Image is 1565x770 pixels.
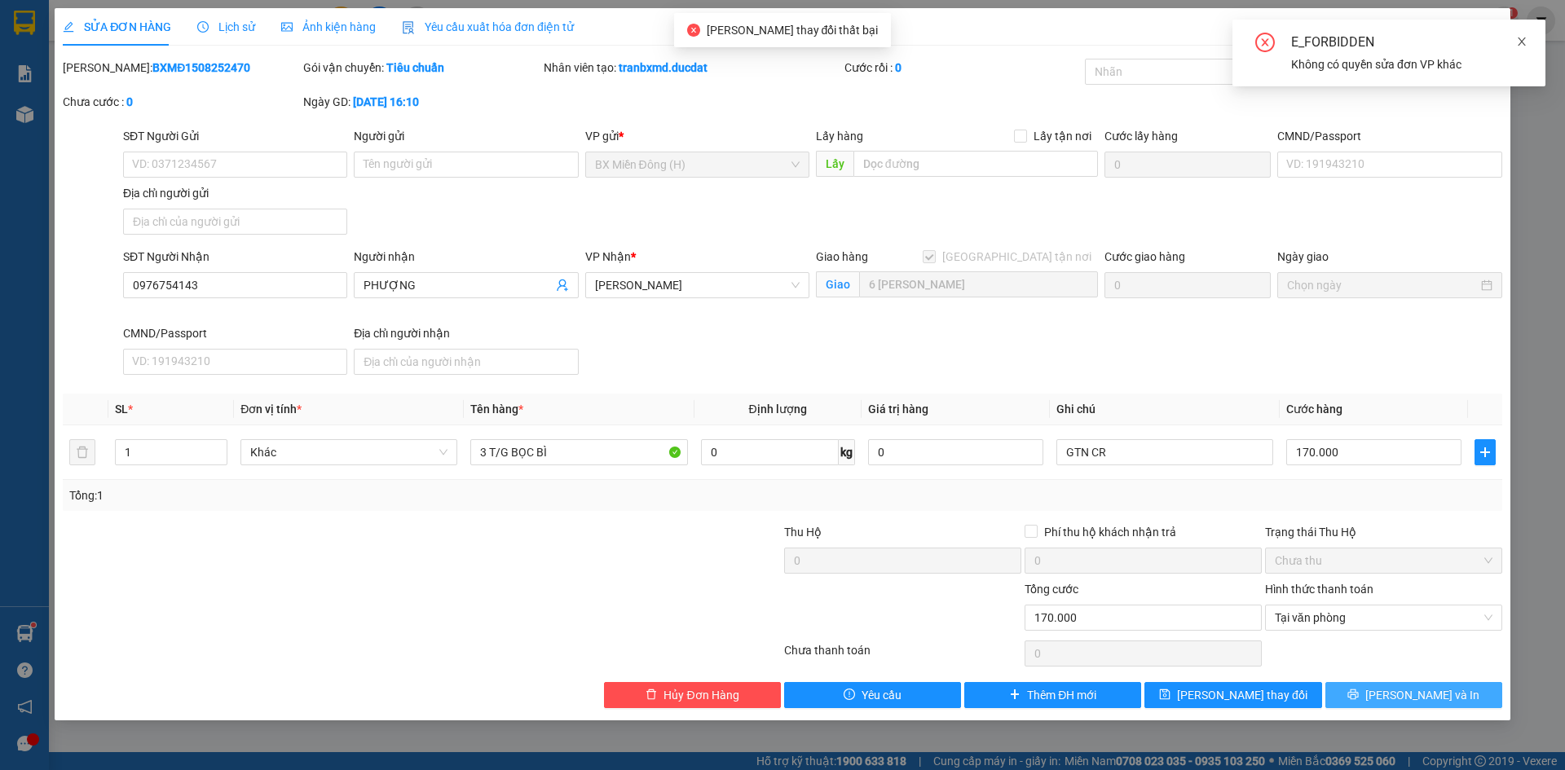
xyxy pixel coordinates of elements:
span: BX Miền Đông (H) [595,152,800,177]
span: Chưa thu [1275,548,1492,573]
button: exclamation-circleYêu cầu [784,682,961,708]
span: Cước hàng [1286,403,1342,416]
span: Tên hàng [470,403,523,416]
span: user-add [556,279,569,292]
span: kg [839,439,855,465]
span: close [1516,36,1528,47]
span: Hủy Đơn Hàng [663,686,738,704]
span: Ảnh kiện hàng [281,20,376,33]
span: Giá trị hàng [868,403,928,416]
div: Gói vận chuyển: [303,59,540,77]
button: save[PERSON_NAME] thay đổi [1144,682,1321,708]
span: clock-circle [197,21,209,33]
span: Tổng cước [1025,583,1078,596]
span: close-circle [1255,33,1275,55]
span: Khác [250,440,447,464]
div: Địa chỉ người nhận [354,324,578,342]
span: Lịch sử [197,20,255,33]
input: Cước giao hàng [1104,272,1271,298]
span: plus [1475,446,1495,459]
span: picture [281,21,293,33]
span: Lấy [816,151,853,177]
span: save [1159,689,1170,702]
span: Lấy tận nơi [1027,127,1098,145]
b: BXMĐ1508252470 [152,61,250,74]
div: E_FORBIDDEN [1291,33,1526,52]
div: SĐT Người Nhận [123,248,347,266]
span: SỬA ĐƠN HÀNG [63,20,171,33]
label: Cước lấy hàng [1104,130,1178,143]
input: Cước lấy hàng [1104,152,1271,178]
span: Thêm ĐH mới [1027,686,1096,704]
span: Giao [816,271,859,297]
input: Địa chỉ của người gửi [123,209,347,235]
div: Địa chỉ người gửi [123,184,347,202]
div: CMND/Passport [1277,127,1501,145]
span: close-circle [687,24,700,37]
span: edit [63,21,74,33]
span: Yêu cầu [862,686,902,704]
span: [GEOGRAPHIC_DATA] tận nơi [936,248,1098,266]
span: Giao hàng [816,250,868,263]
span: plus [1009,689,1021,702]
b: 0 [895,61,902,74]
img: icon [402,21,415,34]
button: printer[PERSON_NAME] và In [1325,682,1502,708]
button: plusThêm ĐH mới [964,682,1141,708]
div: [PERSON_NAME]: [63,59,300,77]
input: Ghi Chú [1056,439,1273,465]
span: [PERSON_NAME] thay đổi thất bại [707,24,879,37]
label: Ngày giao [1277,250,1329,263]
label: Hình thức thanh toán [1265,583,1373,596]
b: [DATE] 16:10 [353,95,419,108]
span: SL [115,403,128,416]
b: Tiêu chuẩn [386,61,444,74]
button: Close [1465,8,1510,54]
div: Trạng thái Thu Hộ [1265,523,1502,541]
span: [PERSON_NAME] thay đổi [1177,686,1307,704]
span: Lấy hàng [816,130,863,143]
div: VP gửi [585,127,809,145]
span: Yêu cầu xuất hóa đơn điện tử [402,20,574,33]
span: delete [646,689,657,702]
button: plus [1475,439,1496,465]
div: Không có quyền sửa đơn VP khác [1291,55,1526,73]
span: Đơn vị tính [240,403,302,416]
span: exclamation-circle [844,689,855,702]
span: Phí thu hộ khách nhận trả [1038,523,1183,541]
div: Chưa thanh toán [782,641,1023,670]
div: Tổng: 1 [69,486,604,504]
input: VD: Bàn, Ghế [470,439,687,465]
input: Ngày giao [1287,276,1477,294]
input: Giao tận nơi [859,271,1098,297]
b: 0 [126,95,133,108]
span: Thu Hộ [784,526,822,539]
input: Dọc đường [853,151,1098,177]
th: Ghi chú [1050,394,1280,425]
span: VP Nhận [585,250,631,263]
div: Cước rồi : [844,59,1082,77]
div: Người nhận [354,248,578,266]
span: Định lượng [749,403,807,416]
div: CMND/Passport [123,324,347,342]
div: Nhân viên tạo: [544,59,841,77]
div: SĐT Người Gửi [123,127,347,145]
button: delete [69,439,95,465]
span: printer [1347,689,1359,702]
button: deleteHủy Đơn Hàng [604,682,781,708]
span: Phan Đình Phùng [595,273,800,297]
span: [PERSON_NAME] và In [1365,686,1479,704]
div: Người gửi [354,127,578,145]
div: Chưa cước : [63,93,300,111]
label: Cước giao hàng [1104,250,1185,263]
input: Địa chỉ của người nhận [354,349,578,375]
div: Ngày GD: [303,93,540,111]
b: tranbxmd.ducdat [619,61,708,74]
span: Tại văn phòng [1275,605,1492,630]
